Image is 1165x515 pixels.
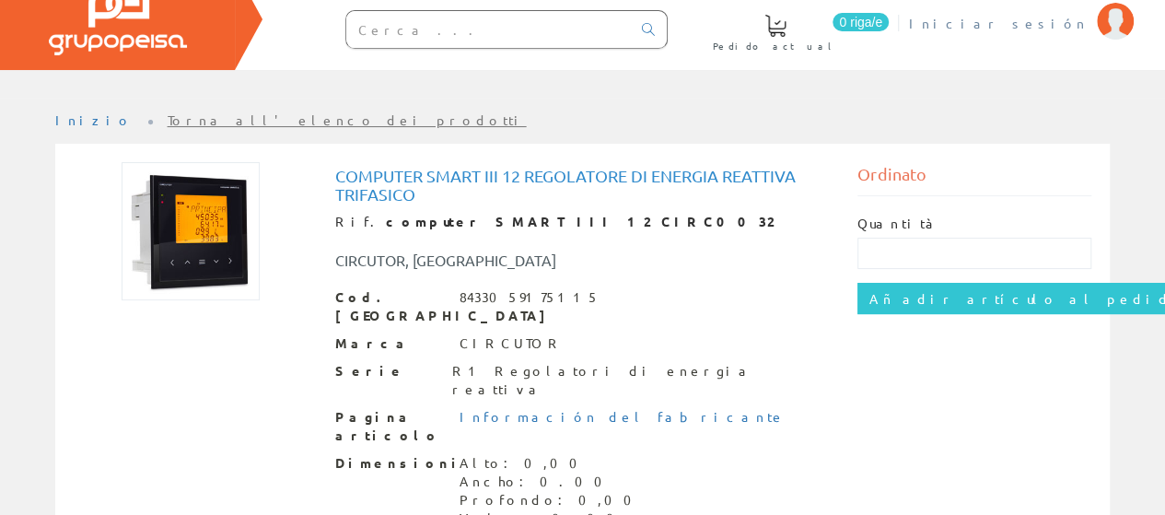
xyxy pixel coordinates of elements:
[460,408,786,425] a: Información del fabricante
[335,334,412,351] font: Marca
[839,15,882,29] font: 0 riga/e
[452,362,752,397] font: R1 Regolatori di energia reattiva
[335,362,405,379] font: Serie
[857,215,942,231] font: Quantità
[335,166,796,204] font: Computer Smart III 12 Regolatore di energia reattiva trifasico
[122,162,260,300] img: Foto articolo Computer Smart III 12 Regolatore di energia reattiva trifasico (150x150)
[713,39,838,53] font: Pedido actual
[335,454,463,471] font: Dimensioni
[857,164,926,183] font: Ordinato
[386,213,773,229] font: computer SMART III 12 CIRC0032
[460,491,643,508] font: Profondo: 0,00
[335,251,556,269] font: CIRCUTOR, [GEOGRAPHIC_DATA]
[346,11,631,48] input: Cerca ...
[55,111,133,128] a: Inizio
[909,15,1088,31] font: Iniciar sesión
[460,473,613,489] font: Ancho: 0.00
[460,334,564,351] font: CIRCUTOR
[335,288,555,323] font: Cod. [GEOGRAPHIC_DATA]
[335,408,440,443] font: Pagina articolo
[335,213,386,229] font: Rif.
[460,454,588,471] font: Alto: 0,00
[460,288,600,305] font: 8433059175115
[168,111,527,128] a: Torna all'elenco dei prodotti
